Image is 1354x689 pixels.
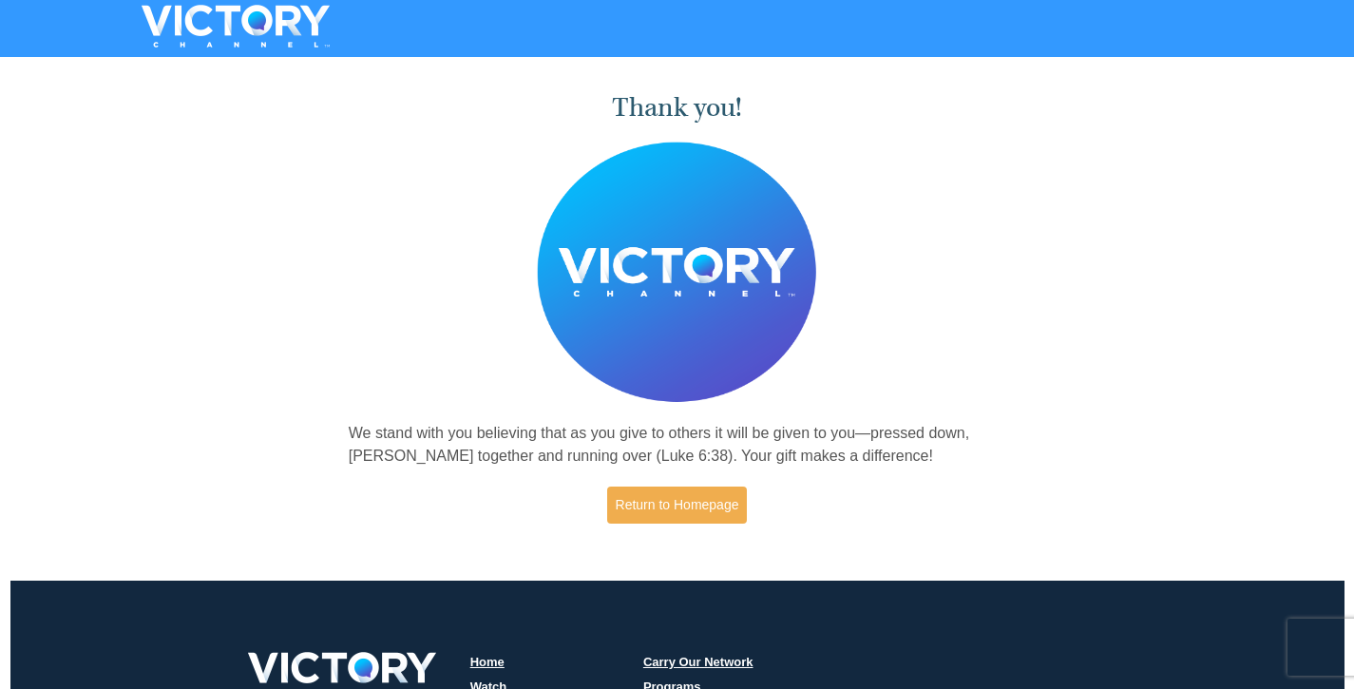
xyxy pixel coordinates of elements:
[117,5,354,48] img: VICTORYTHON - VICTORY Channel
[537,142,817,403] img: Believer's Voice of Victory Network
[470,655,505,669] a: Home
[349,92,1006,124] h1: Thank you!
[349,422,1006,468] p: We stand with you believing that as you give to others it will be given to you—pressed down, [PER...
[607,487,748,524] a: Return to Homepage
[643,655,753,669] a: Carry Our Network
